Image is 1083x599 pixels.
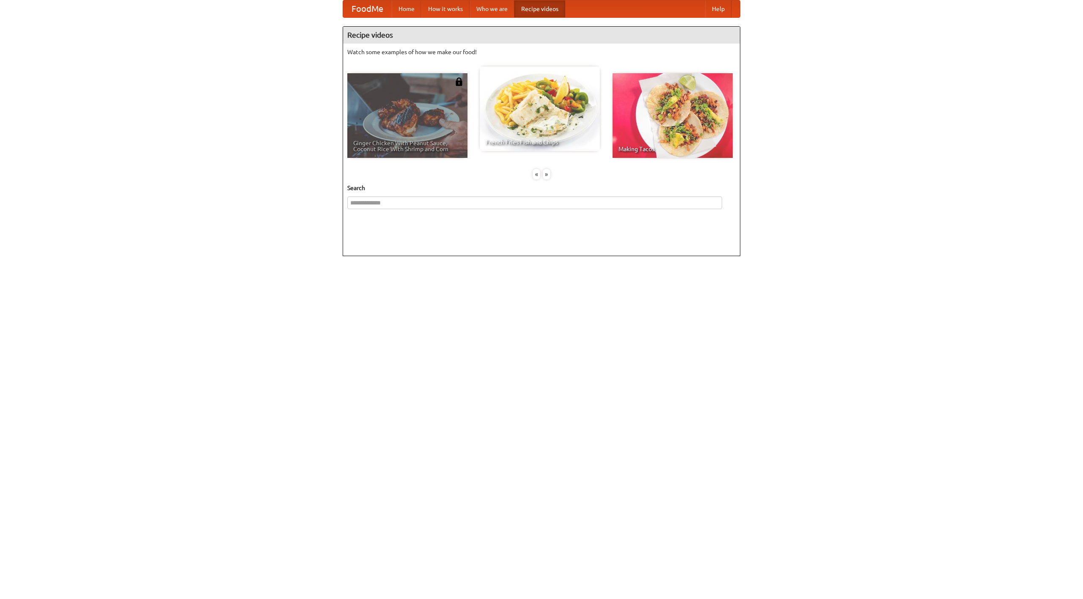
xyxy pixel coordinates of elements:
img: 483408.png [455,77,463,86]
a: French Fries Fish and Chips [480,66,600,151]
a: Who we are [470,0,514,17]
a: Recipe videos [514,0,565,17]
a: How it works [421,0,470,17]
h4: Recipe videos [343,27,740,44]
h5: Search [347,184,736,192]
a: Help [705,0,731,17]
div: « [533,169,540,179]
span: Making Tacos [618,146,727,152]
a: FoodMe [343,0,392,17]
div: » [543,169,550,179]
a: Making Tacos [613,73,733,158]
span: French Fries Fish and Chips [486,139,594,145]
p: Watch some examples of how we make our food! [347,48,736,56]
a: Home [392,0,421,17]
